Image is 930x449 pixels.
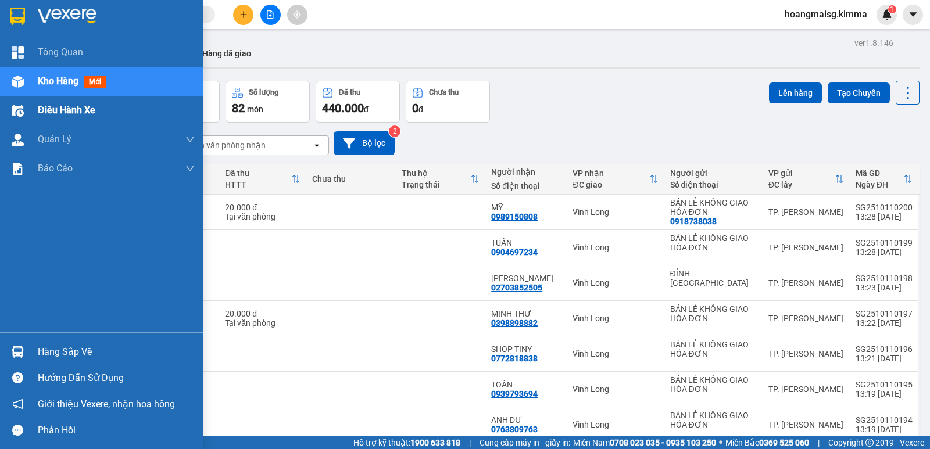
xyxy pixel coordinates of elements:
span: 0 [412,101,419,115]
div: Số lượng [249,88,278,96]
div: TOÀN [491,380,561,389]
div: BÁN LẺ KHÔNG GIAO HÓA ĐƠN [670,304,757,323]
span: file-add [266,10,274,19]
div: Tại văn phòng [225,318,301,328]
div: Vĩnh Long [573,349,658,358]
span: aim [293,10,301,19]
div: 20.000 đ [225,203,301,212]
div: BÁN LẺ KHÔNG GIAO HÓA ĐƠN [670,234,757,252]
div: MINH THƯ [491,309,561,318]
th: Toggle SortBy [219,164,306,195]
div: SG2510110200 [856,203,913,212]
div: 13:22 [DATE] [856,318,913,328]
img: warehouse-icon [12,105,24,117]
div: Vĩnh Long [573,385,658,394]
div: 0904697234 [491,247,538,257]
div: 20.000 đ [225,309,301,318]
div: Hàng sắp về [38,343,195,361]
div: Chưa thu [312,174,390,184]
span: Điều hành xe [38,103,95,117]
button: file-add [260,5,281,25]
div: 13:28 [DATE] [856,247,913,257]
div: Vĩnh Long [573,314,658,323]
div: TP. [PERSON_NAME] [768,385,844,394]
div: VP nhận [573,168,649,178]
div: Vĩnh Long [573,278,658,288]
strong: 1900 633 818 [410,438,460,447]
div: SG2510110197 [856,309,913,318]
button: Tạo Chuyến [828,82,890,103]
div: Hướng dẫn sử dụng [38,369,195,387]
div: Chọn văn phòng nhận [185,139,266,151]
div: Mã GD [856,168,903,178]
div: 0989150808 [491,212,538,221]
button: Số lượng82món [226,81,310,123]
svg: open [312,141,321,150]
span: | [469,436,471,449]
button: Đã thu440.000đ [316,81,400,123]
div: 13:21 [DATE] [856,354,913,363]
span: Kho hàng [38,76,78,87]
button: Hàng đã giao [193,39,260,67]
span: Báo cáo [38,161,73,175]
div: TP. [PERSON_NAME] [768,349,844,358]
div: Vĩnh Long [573,243,658,252]
div: SG2510110198 [856,274,913,283]
div: 13:28 [DATE] [856,212,913,221]
span: | [818,436,820,449]
div: ĐỈNH THÁI PHONG [670,269,757,288]
div: BÁN LẺ KHÔNG GIAO HÓA ĐƠN [670,411,757,429]
div: 13:19 [DATE] [856,425,913,434]
span: Giới thiệu Vexere, nhận hoa hồng [38,397,175,411]
strong: 0708 023 035 - 0935 103 250 [610,438,716,447]
th: Toggle SortBy [396,164,485,195]
button: Chưa thu0đ [406,81,490,123]
div: Phản hồi [38,422,195,439]
strong: 0369 525 060 [759,438,809,447]
div: Người nhận [491,167,561,177]
span: caret-down [908,9,918,20]
div: TP. [PERSON_NAME] [768,314,844,323]
img: warehouse-icon [12,346,24,358]
img: icon-new-feature [882,9,892,20]
div: 02703852505 [491,283,542,292]
th: Toggle SortBy [567,164,664,195]
div: Tại văn phòng [225,212,301,221]
div: Đã thu [225,168,291,178]
div: SG2510110196 [856,344,913,354]
span: 1 [890,5,894,13]
img: solution-icon [12,163,24,175]
div: 0772818838 [491,354,538,363]
div: TP. [PERSON_NAME] [768,243,844,252]
div: Đã thu [339,88,360,96]
div: 0763809763 [491,425,538,434]
span: notification [12,398,23,410]
div: Thu hộ [402,168,470,178]
span: Hỗ trợ kỹ thuật: [353,436,460,449]
div: SG2510110194 [856,415,913,425]
button: Bộ lọc [334,131,395,155]
div: 13:23 [DATE] [856,283,913,292]
button: caret-down [903,5,923,25]
div: ANH DƯ [491,415,561,425]
button: plus [233,5,253,25]
div: TP. [PERSON_NAME] [768,207,844,217]
span: question-circle [12,372,23,383]
div: 0398898882 [491,318,538,328]
span: Quản Lý [38,132,71,146]
span: 82 [232,101,245,115]
th: Toggle SortBy [850,164,918,195]
span: ⚪️ [719,440,722,445]
span: đ [419,105,423,114]
span: Tổng Quan [38,45,83,59]
div: 13:19 [DATE] [856,389,913,398]
img: logo-vxr [10,8,25,25]
button: aim [287,5,307,25]
span: Cung cấp máy in - giấy in: [480,436,570,449]
div: BÁN LẺ KHÔNG GIAO HÓA ĐƠN [670,198,757,217]
span: hoangmaisg.kimma [775,7,877,21]
div: VP gửi [768,168,835,178]
div: BÁN LẺ KHÔNG GIAO HÓA ĐƠN [670,340,757,358]
th: Toggle SortBy [763,164,850,195]
span: mới [84,76,106,88]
